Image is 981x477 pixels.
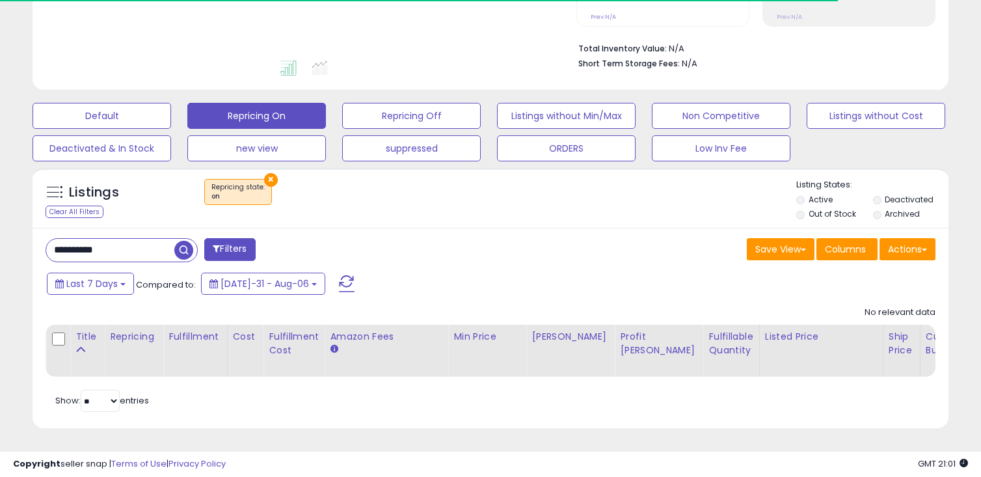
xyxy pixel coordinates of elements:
[111,457,167,470] a: Terms of Use
[201,273,325,295] button: [DATE]-31 - Aug-06
[885,208,920,219] label: Archived
[13,458,226,470] div: seller snap | |
[578,40,926,55] li: N/A
[747,238,814,260] button: Save View
[13,457,60,470] strong: Copyright
[497,135,636,161] button: ORDERS
[918,457,968,470] span: 2025-08-14 21:01 GMT
[796,179,948,191] p: Listing States:
[168,330,221,344] div: Fulfillment
[75,330,99,344] div: Title
[652,135,790,161] button: Low Inv Fee
[865,307,935,319] div: No relevant data
[807,103,945,129] button: Listings without Cost
[342,135,481,161] button: suppressed
[816,238,878,260] button: Columns
[880,238,935,260] button: Actions
[682,57,697,70] span: N/A
[825,243,866,256] span: Columns
[211,182,265,202] span: Repricing state :
[33,135,171,161] button: Deactivated & In Stock
[497,103,636,129] button: Listings without Min/Max
[136,279,196,291] span: Compared to:
[578,58,680,69] b: Short Term Storage Fees:
[204,238,255,261] button: Filters
[765,330,878,344] div: Listed Price
[233,330,258,344] div: Cost
[330,330,442,344] div: Amazon Fees
[708,330,753,357] div: Fulfillable Quantity
[591,13,616,21] small: Prev: N/A
[777,13,802,21] small: Prev: N/A
[187,103,326,129] button: Repricing On
[578,43,667,54] b: Total Inventory Value:
[264,173,278,187] button: ×
[889,330,915,357] div: Ship Price
[66,277,118,290] span: Last 7 Days
[809,208,856,219] label: Out of Stock
[47,273,134,295] button: Last 7 Days
[46,206,103,218] div: Clear All Filters
[342,103,481,129] button: Repricing Off
[187,135,326,161] button: new view
[69,184,119,202] h5: Listings
[330,344,338,355] small: Amazon Fees.
[55,394,149,407] span: Show: entries
[33,103,171,129] button: Default
[453,330,520,344] div: Min Price
[531,330,609,344] div: [PERSON_NAME]
[269,330,319,357] div: Fulfillment Cost
[809,194,833,205] label: Active
[652,103,790,129] button: Non Competitive
[620,330,697,357] div: Profit [PERSON_NAME]
[211,192,265,201] div: on
[110,330,157,344] div: Repricing
[885,194,934,205] label: Deactivated
[221,277,309,290] span: [DATE]-31 - Aug-06
[168,457,226,470] a: Privacy Policy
